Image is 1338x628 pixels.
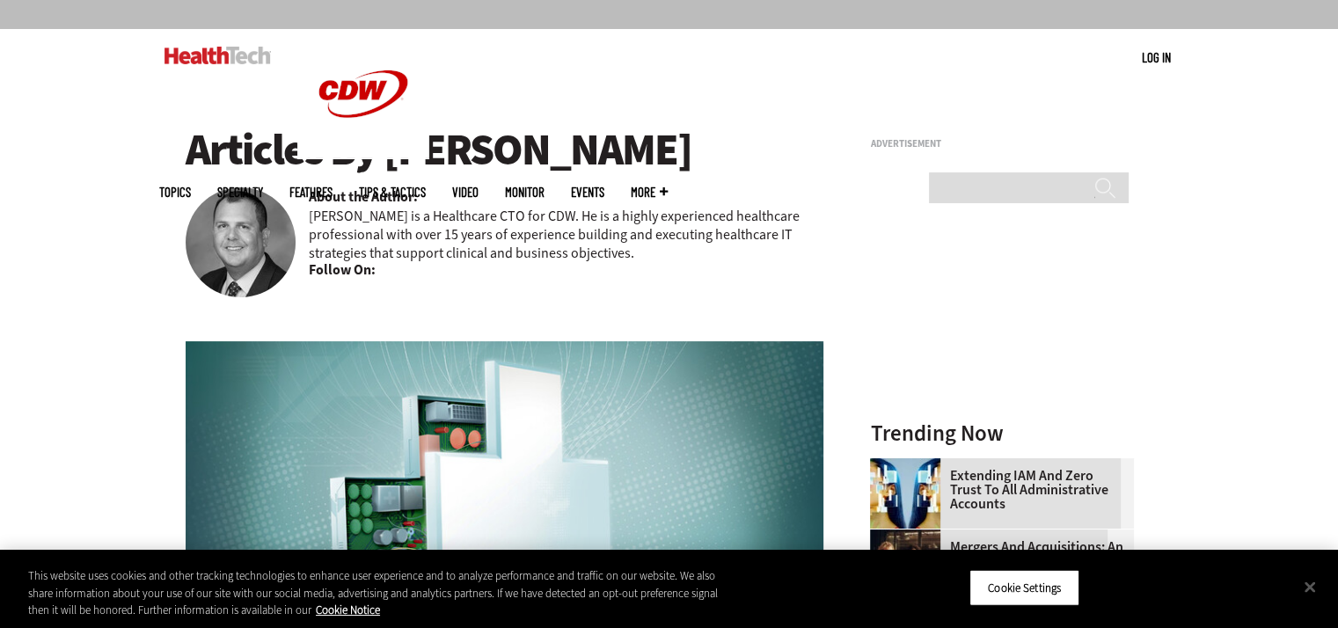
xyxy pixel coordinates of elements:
button: Close [1290,567,1329,606]
span: More [631,186,668,199]
div: User menu [1142,48,1171,67]
img: abstract image of woman with pixelated face [870,458,940,529]
button: Cookie Settings [969,569,1079,606]
p: [PERSON_NAME] is a Healthcare CTO for CDW. He is a highly experienced healthcare professional wit... [309,207,824,262]
a: abstract image of woman with pixelated face [870,458,949,472]
a: Extending IAM and Zero Trust to All Administrative Accounts [870,469,1123,511]
a: business leaders shake hands in conference room [870,529,949,544]
a: Log in [1142,49,1171,65]
img: Home [297,29,429,159]
a: Video [452,186,479,199]
img: Home [165,47,271,64]
a: More information about your privacy [316,602,380,617]
a: Features [289,186,333,199]
span: Topics [159,186,191,199]
a: MonITor [505,186,545,199]
h3: Trending Now [870,422,1134,444]
b: Follow On: [309,260,376,280]
img: Dustin Leek [186,187,296,297]
span: Specialty [217,186,263,199]
a: Mergers and Acquisitions: An Overview of Notable Healthcare M&A Activity in [DATE] [870,540,1123,596]
iframe: advertisement [870,156,1134,376]
div: This website uses cookies and other tracking technologies to enhance user experience and to analy... [28,567,736,619]
img: business leaders shake hands in conference room [870,529,940,600]
a: Tips & Tactics [359,186,426,199]
a: CDW [297,145,429,164]
a: Events [571,186,604,199]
